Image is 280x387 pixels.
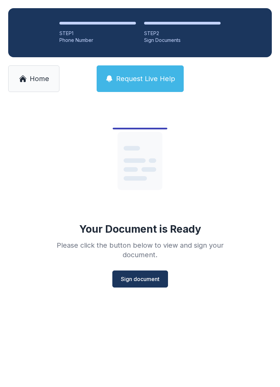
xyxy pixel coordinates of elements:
div: Sign Documents [144,37,221,44]
div: STEP 1 [59,30,136,37]
span: Request Live Help [116,74,175,83]
span: Sign document [121,275,159,283]
div: Please click the button below to view and sign your document. [42,241,238,260]
div: STEP 2 [144,30,221,37]
div: Your Document is Ready [79,223,201,235]
span: Home [30,74,49,83]
div: Phone Number [59,37,136,44]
